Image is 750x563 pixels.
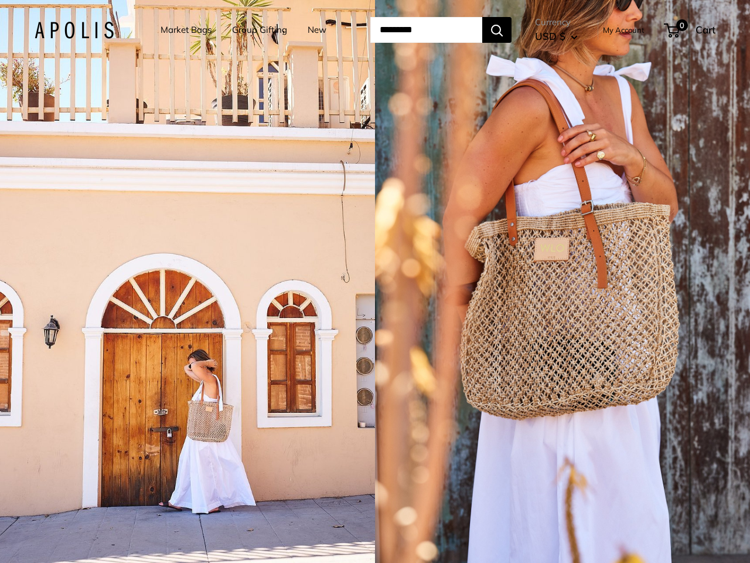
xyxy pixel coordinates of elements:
[696,23,715,36] span: Cart
[482,17,512,43] button: Search
[535,27,578,46] button: USD $
[603,23,645,37] a: My Account
[308,22,326,38] a: New
[232,22,287,38] a: Group Gifting
[35,22,114,39] img: Apolis
[676,19,688,31] span: 0
[535,14,578,30] span: Currency
[161,22,212,38] a: Market Bags
[370,17,482,43] input: Search...
[665,21,715,39] a: 0 Cart
[535,30,565,42] span: USD $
